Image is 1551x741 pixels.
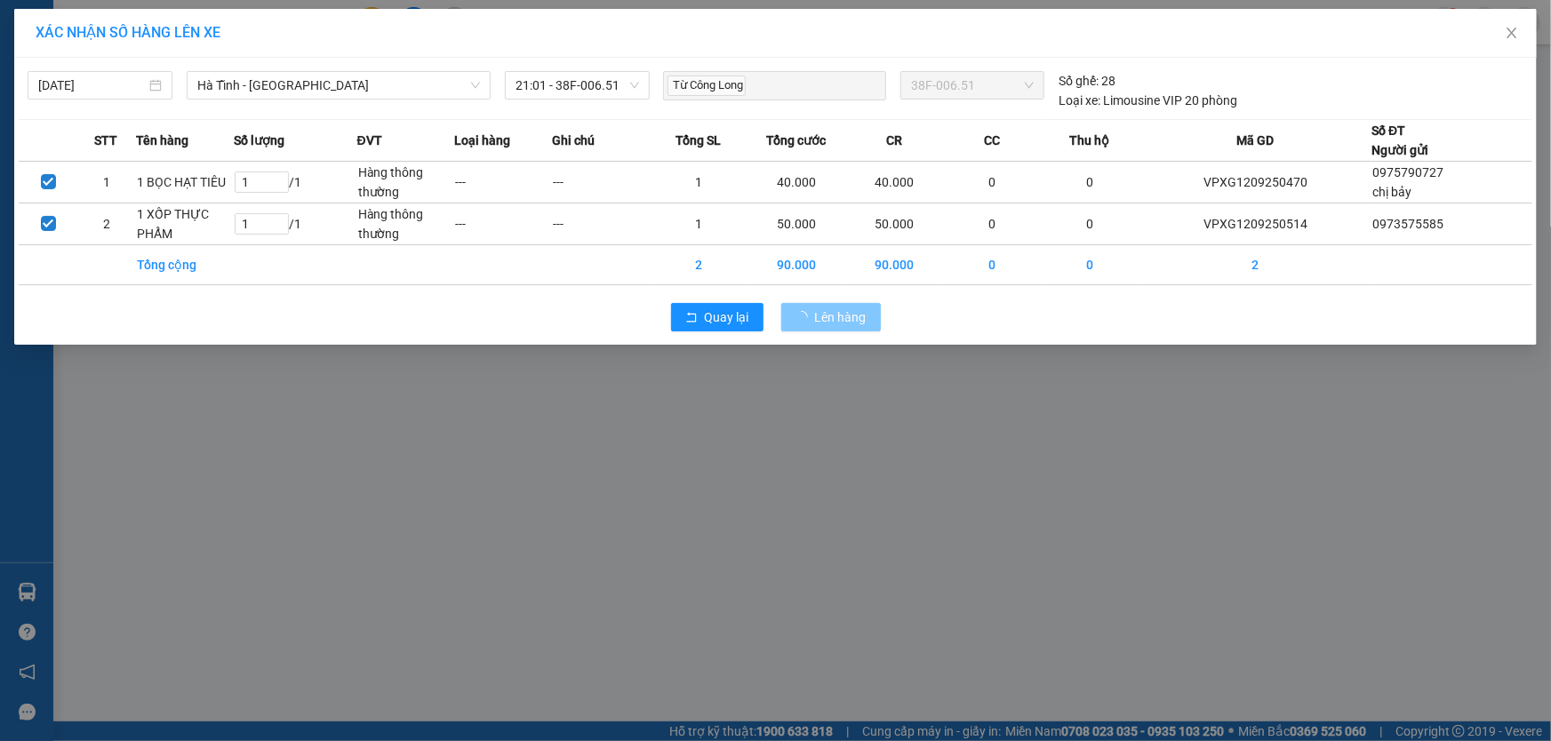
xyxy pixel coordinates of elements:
span: CR [886,131,902,150]
td: 0 [1042,245,1139,285]
td: 1 XỐP THỰC PHẨM [136,203,234,245]
span: Tổng cước [767,131,827,150]
td: 0 [944,245,1042,285]
span: Loại hàng [455,131,511,150]
span: Số lượng [234,131,284,150]
td: 50.000 [846,203,944,245]
span: loading [795,311,815,323]
span: Mã GD [1236,131,1274,150]
li: Cổ Đạm, xã [GEOGRAPHIC_DATA], [GEOGRAPHIC_DATA] [166,44,743,66]
td: / 1 [234,162,357,203]
span: down [470,80,481,91]
span: 0973575585 [1372,217,1443,231]
span: close [1505,26,1519,40]
td: 2 [1139,245,1372,285]
td: --- [455,203,553,245]
td: 0 [1042,162,1139,203]
td: / 1 [234,203,357,245]
td: 0 [1042,203,1139,245]
span: chị bảy [1372,185,1411,199]
td: 50.000 [748,203,846,245]
td: 0 [944,162,1042,203]
td: 2 [651,245,748,285]
div: 28 [1059,71,1115,91]
span: Ghi chú [553,131,596,150]
div: Số ĐT Người gửi [1371,121,1428,160]
span: 21:01 - 38F-006.51 [516,72,639,99]
td: 40.000 [748,162,846,203]
button: rollbackQuay lại [671,303,764,331]
span: Loại xe: [1059,91,1100,110]
td: 2 [77,203,136,245]
input: 12/09/2025 [38,76,146,95]
span: Số ghế: [1059,71,1099,91]
td: VPXG1209250514 [1139,203,1372,245]
td: Tổng cộng [136,245,234,285]
span: ĐVT [357,131,382,150]
td: 1 [77,162,136,203]
span: Từ Công Long [668,76,746,96]
td: 90.000 [846,245,944,285]
button: Close [1487,9,1537,59]
li: Hotline: 1900252555 [166,66,743,88]
td: VPXG1209250470 [1139,162,1372,203]
div: Limousine VIP 20 phòng [1059,91,1237,110]
span: 0975790727 [1372,165,1443,179]
td: 1 [651,162,748,203]
span: CC [984,131,1000,150]
td: 90.000 [748,245,846,285]
img: logo.jpg [22,22,111,111]
td: Hàng thông thường [357,203,455,245]
span: XÁC NHẬN SỐ HÀNG LÊN XE [36,24,220,41]
span: 38F-006.51 [911,72,1034,99]
span: STT [95,131,118,150]
td: 40.000 [846,162,944,203]
span: Tên hàng [136,131,188,150]
span: Quay lại [705,307,749,327]
span: Tổng SL [676,131,722,150]
td: --- [553,203,651,245]
td: --- [455,162,553,203]
td: 0 [944,203,1042,245]
b: GỬI : VP [GEOGRAPHIC_DATA] [22,129,265,188]
td: Hàng thông thường [357,162,455,203]
button: Lên hàng [781,303,881,331]
td: --- [553,162,651,203]
span: rollback [685,311,698,325]
span: Lên hàng [815,307,867,327]
span: Hà Tĩnh - Hà Nội [197,72,480,99]
td: 1 BỌC HẠT TIÊU [136,162,234,203]
td: 1 [651,203,748,245]
span: Thu hộ [1070,131,1110,150]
